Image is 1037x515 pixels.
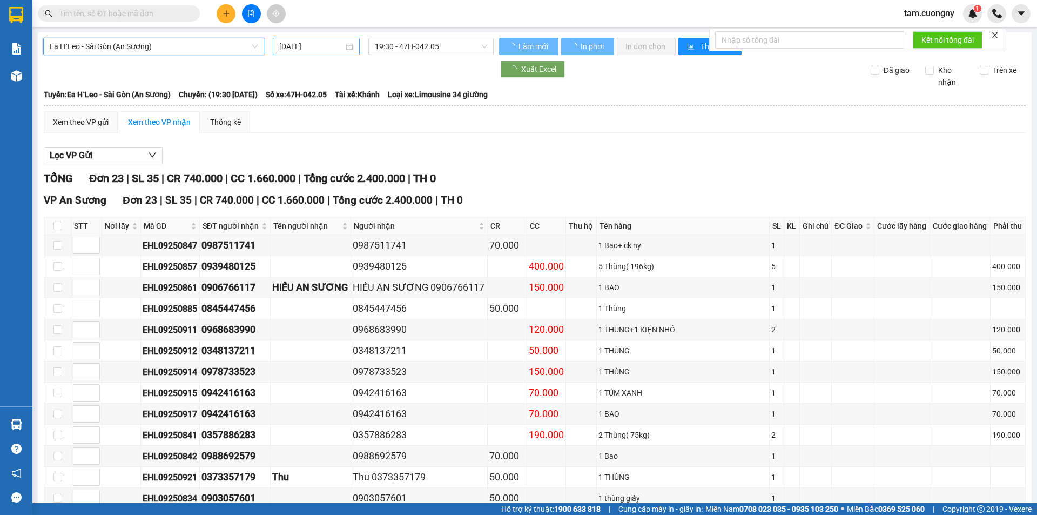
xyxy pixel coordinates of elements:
[992,324,1023,336] div: 120.000
[11,43,22,55] img: solution-icon
[11,70,22,82] img: warehouse-icon
[570,43,579,50] span: loading
[141,383,200,404] td: EHL09250915
[201,491,268,506] div: 0903057601
[50,149,92,162] span: Lọc VP Gửi
[618,503,703,515] span: Cung cấp máy in - giấy in:
[194,194,197,206] span: |
[992,366,1023,378] div: 150.000
[353,385,486,400] div: 0942416163
[687,43,696,51] span: bar-chart
[992,9,1002,18] img: phone-icon
[489,449,525,464] div: 70.000
[141,235,200,256] td: EHL09250847
[617,38,676,55] button: In đơn chọn
[353,491,486,506] div: 0903057601
[847,503,925,515] span: Miền Bắc
[879,64,914,76] span: Đã giao
[501,503,601,515] span: Hỗ trợ kỹ thuật:
[705,503,838,515] span: Miền Nam
[527,217,567,235] th: CC
[771,450,782,462] div: 1
[841,507,844,511] span: ⚪️
[413,172,436,185] span: TH 0
[105,220,130,232] span: Nơi lấy
[353,301,486,316] div: 0845447456
[353,470,486,485] div: Thu 0373357179
[739,505,838,513] strong: 0708 023 035 - 0935 103 250
[203,220,259,232] span: SĐT người nhận
[298,172,301,185] span: |
[508,43,517,50] span: loading
[200,194,254,206] span: CR 740.000
[44,194,106,206] span: VP An Sương
[200,319,271,340] td: 0968683990
[44,172,73,185] span: TỔNG
[200,235,271,256] td: 0987511741
[201,322,268,337] div: 0968683990
[141,277,200,298] td: EHL09250861
[529,385,564,400] div: 70.000
[160,194,163,206] span: |
[598,492,767,504] div: 1 thùng giấy
[771,282,782,293] div: 1
[529,280,564,295] div: 150.000
[518,41,550,52] span: Làm mới
[489,491,525,506] div: 50.000
[143,323,198,337] div: EHL09250911
[201,449,268,464] div: 0988692579
[991,31,999,39] span: close
[200,298,271,319] td: 0845447456
[223,10,230,17] span: plus
[988,64,1021,76] span: Trên xe
[165,194,192,206] span: SL 35
[200,256,271,277] td: 0939480125
[771,345,782,357] div: 1
[992,387,1023,399] div: 70.000
[435,194,438,206] span: |
[201,301,268,316] div: 0845447456
[489,301,525,316] div: 50.000
[143,450,198,463] div: EHL09250842
[529,259,564,274] div: 400.000
[231,172,295,185] span: CC 1.660.000
[1012,4,1031,23] button: caret-down
[554,505,601,513] strong: 1900 633 818
[242,4,261,23] button: file-add
[834,220,863,232] span: ĐC Giao
[598,282,767,293] div: 1 BAO
[895,6,963,20] span: tam.cuongny
[974,5,981,12] sup: 1
[200,383,271,404] td: 0942416163
[771,366,782,378] div: 1
[529,427,564,443] div: 190.000
[561,38,614,55] button: In phơi
[598,239,767,251] div: 1 Bao+ ck ny
[267,4,286,23] button: aim
[992,345,1023,357] div: 50.000
[141,298,200,319] td: EHL09250885
[201,364,268,379] div: 0978733523
[200,467,271,488] td: 0373357179
[1016,9,1026,18] span: caret-down
[598,387,767,399] div: 1 TÚM XANH
[353,343,486,358] div: 0348137211
[200,277,271,298] td: 0906766117
[354,220,476,232] span: Người nhận
[200,404,271,425] td: 0942416163
[272,10,280,17] span: aim
[529,364,564,379] div: 150.000
[53,116,109,128] div: Xem theo VP gửi
[353,406,486,422] div: 0942416163
[353,238,486,253] div: 0987511741
[143,302,198,316] div: EHL09250885
[771,492,782,504] div: 1
[272,470,348,485] div: Thu
[771,303,782,315] div: 1
[770,217,784,235] th: SL
[143,407,198,421] div: EHL09250917
[143,365,198,379] div: EHL09250914
[529,343,564,358] div: 50.000
[529,322,564,337] div: 120.000
[143,386,198,400] div: EHL09250915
